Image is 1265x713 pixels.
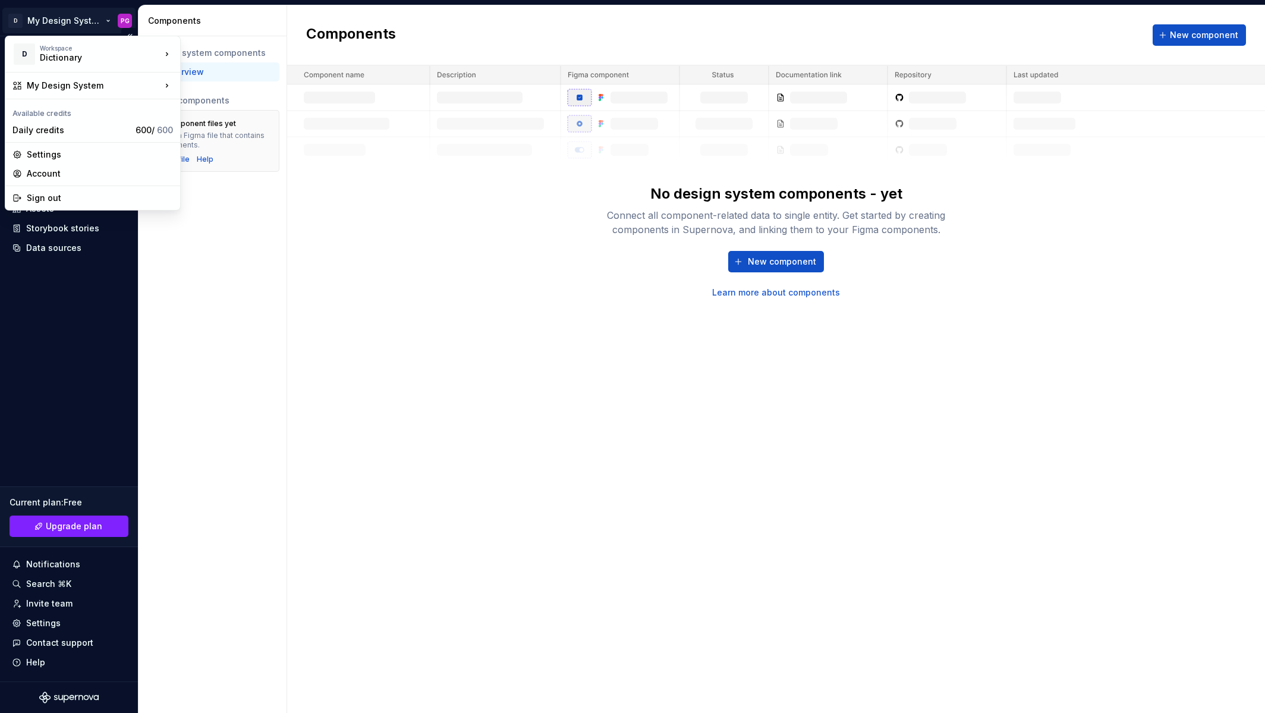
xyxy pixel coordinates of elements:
span: 600 [157,125,173,135]
div: Account [27,168,173,180]
div: Daily credits [12,124,131,136]
div: Sign out [27,192,173,204]
div: My Design System [27,80,161,92]
div: Dictionary [40,52,141,64]
span: 600 / [136,125,173,135]
div: Settings [27,149,173,161]
div: Available credits [8,102,178,121]
div: D [14,43,35,65]
div: Workspace [40,45,161,52]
